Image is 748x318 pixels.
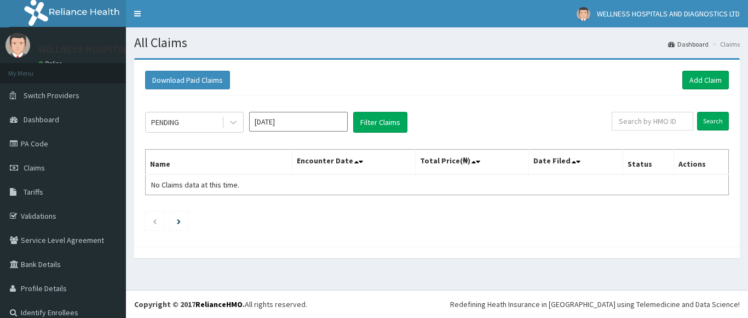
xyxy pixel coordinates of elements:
[151,180,239,190] span: No Claims data at this time.
[145,71,230,89] button: Download Paid Claims
[529,150,623,175] th: Date Filed
[146,150,292,175] th: Name
[249,112,348,132] input: Select Month and Year
[126,290,748,318] footer: All rights reserved.
[682,71,729,89] a: Add Claim
[674,150,728,175] th: Actions
[292,150,415,175] th: Encounter Date
[134,299,245,309] strong: Copyright © 2017 .
[24,163,45,173] span: Claims
[710,39,740,49] li: Claims
[597,9,740,19] span: WELLNESS HOSPITALS AND DIAGNOSTICS LTD
[697,112,729,130] input: Search
[612,112,693,130] input: Search by HMO ID
[668,39,709,49] a: Dashboard
[24,115,59,124] span: Dashboard
[450,299,740,310] div: Redefining Heath Insurance in [GEOGRAPHIC_DATA] using Telemedicine and Data Science!
[577,7,590,21] img: User Image
[5,33,30,58] img: User Image
[623,150,674,175] th: Status
[415,150,529,175] th: Total Price(₦)
[195,299,243,309] a: RelianceHMO
[38,44,233,54] p: WELLNESS HOSPITALS AND DIAGNOSTICS LTD
[353,112,407,133] button: Filter Claims
[151,117,179,128] div: PENDING
[38,60,65,67] a: Online
[24,90,79,100] span: Switch Providers
[152,216,157,226] a: Previous page
[134,36,740,50] h1: All Claims
[177,216,181,226] a: Next page
[24,187,43,197] span: Tariffs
